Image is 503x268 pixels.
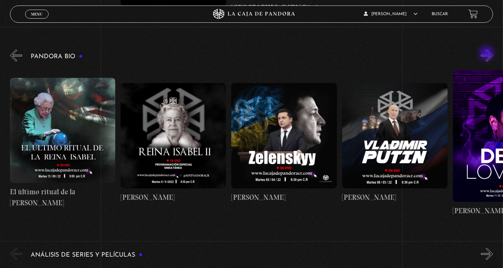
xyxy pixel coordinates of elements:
h3: Análisis de series y películas [31,252,143,258]
a: El último ritual de la [PERSON_NAME] [10,67,115,219]
a: Buscar [432,12,448,16]
a: View your shopping cart [469,9,478,19]
button: Previous [10,248,22,260]
a: [PERSON_NAME] [231,67,337,219]
span: Cerrar [29,18,45,22]
a: [PERSON_NAME] [342,67,448,219]
button: Next [481,50,493,62]
h4: [PERSON_NAME] [121,192,226,203]
button: Next [481,248,493,260]
h4: [PERSON_NAME] [231,192,337,203]
h4: El último ritual de la [PERSON_NAME] [10,186,115,208]
span: [PERSON_NAME] [364,12,418,16]
button: Previous [10,50,22,62]
h4: [PERSON_NAME] [342,192,448,203]
h3: Pandora Bio [31,53,83,60]
span: Menu [31,12,42,16]
a: [PERSON_NAME] [121,67,226,219]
